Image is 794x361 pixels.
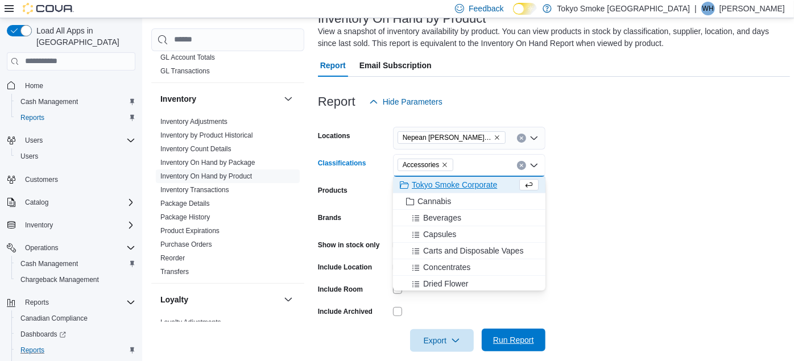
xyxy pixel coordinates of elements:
[16,150,135,163] span: Users
[318,12,486,26] h3: Inventory On Hand by Product
[493,334,534,346] span: Run Report
[160,117,228,126] span: Inventory Adjustments
[423,212,461,223] span: Beverages
[702,2,714,15] span: WH
[318,240,380,250] label: Show in stock only
[160,213,210,221] a: Package History
[393,193,545,210] button: Cannabis
[2,294,140,310] button: Reports
[160,159,255,167] a: Inventory On Hand by Package
[719,2,785,15] p: [PERSON_NAME]
[11,272,140,288] button: Chargeback Management
[160,53,215,62] span: GL Account Totals
[160,318,221,327] span: Loyalty Adjustments
[2,194,140,210] button: Catalog
[11,256,140,272] button: Cash Management
[417,329,467,352] span: Export
[16,273,104,287] a: Chargeback Management
[282,293,295,306] button: Loyalty
[160,186,229,194] a: Inventory Transactions
[16,327,135,341] span: Dashboards
[412,179,497,190] span: Tokyo Smoke Corporate
[25,81,43,90] span: Home
[11,110,140,126] button: Reports
[20,78,135,93] span: Home
[482,329,545,351] button: Run Report
[16,273,135,287] span: Chargeback Management
[160,240,212,248] a: Purchase Orders
[20,275,99,284] span: Chargeback Management
[423,229,456,240] span: Capsules
[403,159,440,171] span: Accessories
[2,171,140,188] button: Customers
[393,210,545,226] button: Beverages
[160,145,231,153] a: Inventory Count Details
[383,96,443,107] span: Hide Parameters
[160,294,279,305] button: Loyalty
[160,53,215,61] a: GL Account Totals
[423,262,470,273] span: Concentrates
[20,296,53,309] button: Reports
[16,257,135,271] span: Cash Management
[160,227,220,235] a: Product Expirations
[160,213,210,222] span: Package History
[160,199,210,208] span: Package Details
[20,218,135,232] span: Inventory
[16,95,135,109] span: Cash Management
[160,240,212,249] span: Purchase Orders
[20,259,78,268] span: Cash Management
[25,175,58,184] span: Customers
[16,343,49,357] a: Reports
[20,79,48,93] a: Home
[318,26,784,49] div: View a snapshot of inventory availability by product. You can view products in stock by classific...
[16,343,135,357] span: Reports
[410,329,474,352] button: Export
[16,327,71,341] a: Dashboards
[160,172,252,180] a: Inventory On Hand by Product
[25,243,59,252] span: Operations
[423,278,468,289] span: Dried Flower
[20,196,135,209] span: Catalog
[20,196,53,209] button: Catalog
[398,131,506,144] span: Nepean Chapman Mills
[282,92,295,106] button: Inventory
[16,95,82,109] a: Cash Management
[2,240,140,256] button: Operations
[32,25,135,48] span: Load All Apps in [GEOGRAPHIC_DATA]
[2,217,140,233] button: Inventory
[16,150,43,163] a: Users
[557,2,690,15] p: Tokyo Smoke [GEOGRAPHIC_DATA]
[160,318,221,326] a: Loyalty Adjustments
[20,173,63,186] a: Customers
[16,111,49,125] a: Reports
[16,312,92,325] a: Canadian Compliance
[160,67,210,76] span: GL Transactions
[11,326,140,342] a: Dashboards
[517,161,526,170] button: Clear input
[20,134,135,147] span: Users
[25,298,49,307] span: Reports
[160,254,185,262] a: Reorder
[20,241,135,255] span: Operations
[160,93,279,105] button: Inventory
[393,243,545,259] button: Carts and Disposable Vapes
[20,113,44,122] span: Reports
[359,54,432,77] span: Email Subscription
[160,254,185,263] span: Reorder
[160,118,228,126] a: Inventory Adjustments
[398,159,454,171] span: Accessories
[160,268,189,276] a: Transfers
[160,294,188,305] h3: Loyalty
[160,131,253,140] span: Inventory by Product Historical
[20,346,44,355] span: Reports
[393,276,545,292] button: Dried Flower
[318,95,355,109] h3: Report
[20,152,38,161] span: Users
[20,330,66,339] span: Dashboards
[160,144,231,153] span: Inventory Count Details
[403,132,491,143] span: Nepean [PERSON_NAME] [PERSON_NAME]
[11,94,140,110] button: Cash Management
[20,172,135,186] span: Customers
[11,342,140,358] button: Reports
